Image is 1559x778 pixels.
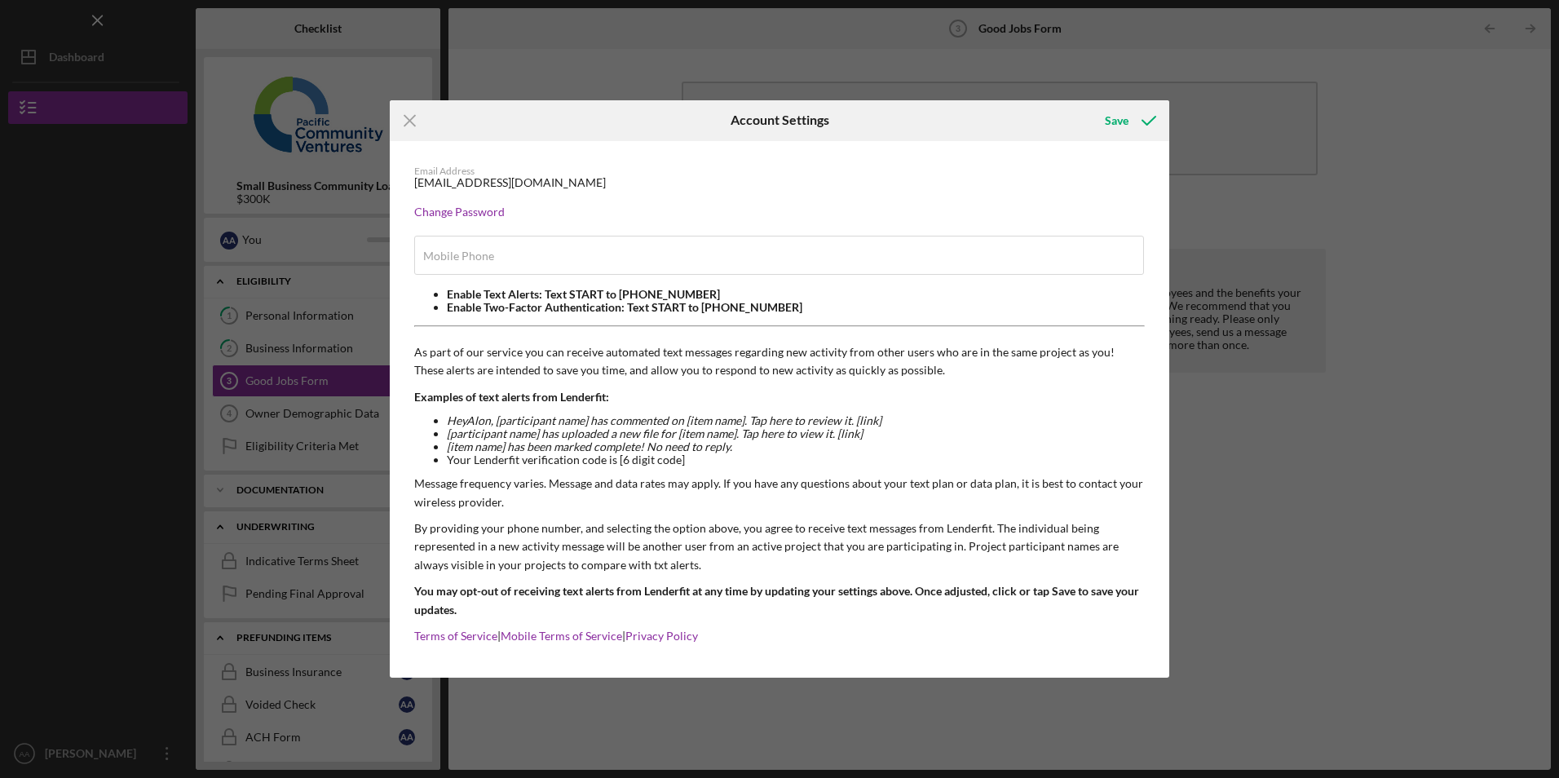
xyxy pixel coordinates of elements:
p: Examples of text alerts from Lenderfit: [414,388,1145,406]
a: Mobile Terms of Service [501,629,622,643]
a: Terms of Service [414,629,497,643]
li: Hey Alon , [participant name] has commented on [item name]. Tap here to review it. [link] [447,414,1145,427]
div: Email Address [414,166,1145,177]
div: Change Password [414,206,1145,219]
p: Message frequency varies. Message and data rates may apply. If you have any questions about your ... [414,475,1145,511]
li: [item name] has been marked complete! No need to reply. [447,440,1145,453]
p: | | [414,627,1145,645]
p: You may opt-out of receiving text alerts from Lenderfit at any time by updating your settings abo... [414,582,1145,619]
div: [EMAIL_ADDRESS][DOMAIN_NAME] [414,176,606,189]
li: Enable Text Alerts: Text START to [PHONE_NUMBER] [447,288,1145,301]
h6: Account Settings [731,113,829,127]
button: Save [1089,104,1169,137]
div: Save [1105,104,1128,137]
li: Your Lenderfit verification code is [6 digit code] [447,453,1145,466]
p: As part of our service you can receive automated text messages regarding new activity from other ... [414,343,1145,380]
p: By providing your phone number, and selecting the option above, you agree to receive text message... [414,519,1145,574]
a: Privacy Policy [625,629,698,643]
li: [participant name] has uploaded a new file for [item name]. Tap here to view it. [link] [447,427,1145,440]
label: Mobile Phone [423,250,494,263]
li: Enable Two-Factor Authentication: Text START to [PHONE_NUMBER] [447,301,1145,314]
